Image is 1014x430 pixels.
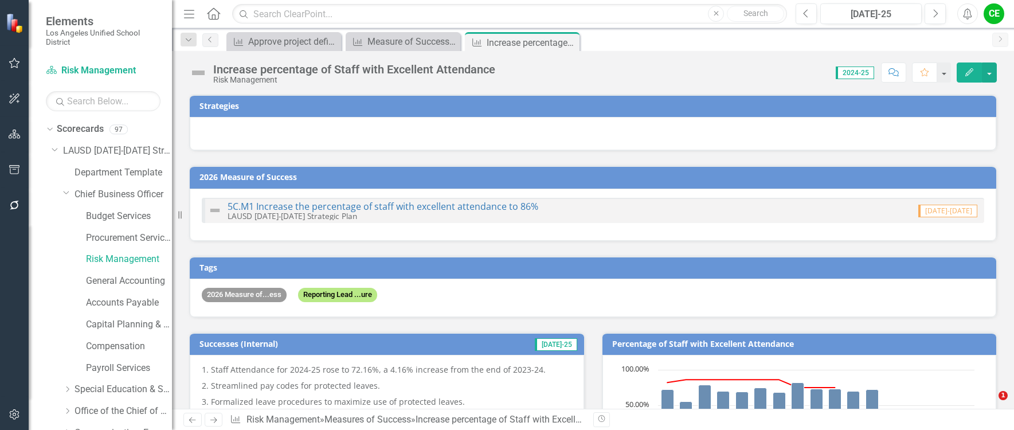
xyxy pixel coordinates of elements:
button: CE [984,3,1004,24]
button: Search [727,6,784,22]
img: Not Defined [189,64,208,82]
div: Increase percentage of Staff with Excellent Attendance [416,414,636,425]
a: Compensation [86,340,172,353]
text: 50.00% [625,399,649,409]
a: Capital Planning & Budgeting [86,318,172,331]
a: Payroll Services [86,362,172,375]
div: Measure of Success - Scorecard Report [367,34,457,49]
small: Los Angeles Unified School District [46,28,160,47]
div: Approve project definitions for ADA accessibility enhancement projects [248,34,338,49]
div: 97 [109,124,128,134]
input: Search ClearPoint... [232,4,787,24]
div: Increase percentage of Staff with Excellent Attendance [213,63,495,76]
span: [DATE]-25 [535,338,577,351]
h3: Tags [199,263,990,272]
span: Elements [46,14,160,28]
a: LAUSD [DATE]-[DATE] Strategic Plan [63,144,172,158]
a: Risk Management [246,414,320,425]
a: Department Template [75,166,172,179]
span: [DATE]-[DATE] [918,205,977,217]
p: 2. Streamlined pay codes for protected leaves. [202,378,572,394]
iframe: Intercom live chat [975,391,1003,419]
div: » » [230,413,584,427]
a: Procurement Services Division [86,232,172,245]
span: Reporting Lead ...ure [298,288,377,302]
h3: Successes (Internal) [199,339,443,348]
a: Office of the Chief of Staff [75,405,172,418]
a: Budget Services [86,210,172,223]
img: ClearPoint Strategy [6,13,26,33]
a: Special Education & Specialized Programs [75,383,172,396]
a: Measures of Success [324,414,411,425]
a: Approve project definitions for ADA accessibility enhancement projects [229,34,338,49]
a: Risk Management [86,253,172,266]
span: 1 [999,391,1008,400]
small: LAUSD [DATE]-[DATE] Strategic Plan [228,210,357,221]
div: [DATE]-25 [824,7,918,21]
h3: Strategies [199,101,990,110]
a: General Accounting [86,275,172,288]
span: 2024-25 [836,67,874,79]
p: 1. Staff Attendance for 2024-25 rose to 72.16%, a 4.16% increase from the end of 2023-24. [202,364,572,378]
img: Not Defined [208,204,222,217]
div: Risk Management [213,76,495,84]
h3: Percentage of Staff with Excellent Attendance [612,339,991,348]
button: [DATE]-25 [820,3,922,24]
text: 100.00% [621,363,649,374]
h3: 2026 Measure of Success [199,173,990,181]
a: Measure of Success - Scorecard Report [349,34,457,49]
span: Search [743,9,768,18]
a: Accounts Payable [86,296,172,310]
p: 3. Formalized leave procedures to maximize use of protected leaves. [202,394,572,410]
span: 2026 Measure of...ess [202,288,287,302]
a: Chief Business Officer [75,188,172,201]
div: Increase percentage of Staff with Excellent Attendance [487,36,577,50]
a: 5C.M1 Increase the percentage of staff with excellent attendance to 86% [228,200,538,213]
input: Search Below... [46,91,160,111]
a: Risk Management [46,64,160,77]
a: Scorecards [57,123,104,136]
